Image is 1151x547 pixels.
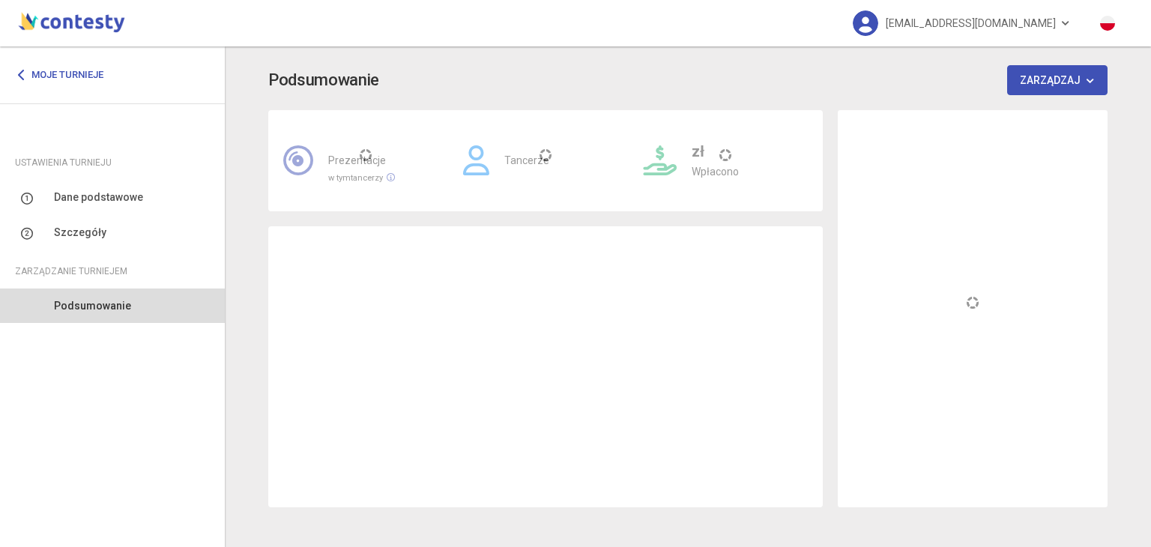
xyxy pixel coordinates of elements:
span: Podsumowanie [54,297,131,314]
img: number-1 [21,192,33,205]
span: [EMAIL_ADDRESS][DOMAIN_NAME] [886,7,1056,39]
img: number-2 [21,227,33,240]
app-title: Podsumowanie [268,65,1108,95]
a: Moje turnieje [15,61,115,88]
span: Szczegóły [54,224,106,241]
span: Dane podstawowe [54,189,143,205]
span: Zarządzanie turniejem [15,263,127,279]
div: Ustawienia turnieju [15,154,210,171]
button: Zarządzaj [1007,65,1108,95]
h3: Podsumowanie [268,67,379,94]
